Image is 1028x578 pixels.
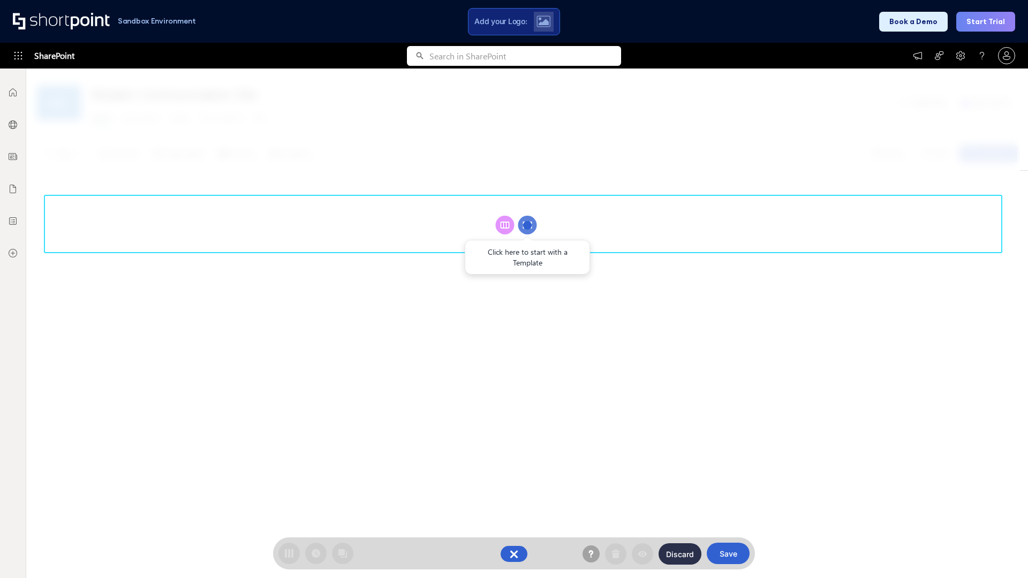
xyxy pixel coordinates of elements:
[118,18,196,24] h1: Sandbox Environment
[707,543,750,564] button: Save
[34,43,74,69] span: SharePoint
[974,527,1028,578] iframe: Chat Widget
[429,46,621,66] input: Search in SharePoint
[956,12,1015,32] button: Start Trial
[536,16,550,27] img: Upload logo
[879,12,948,32] button: Book a Demo
[659,543,701,565] button: Discard
[474,17,527,26] span: Add your Logo:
